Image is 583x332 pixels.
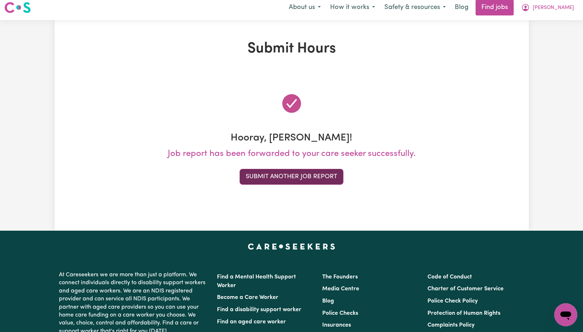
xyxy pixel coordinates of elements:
[248,244,335,249] a: Careseekers home page
[59,132,524,144] h3: Hooray, [PERSON_NAME]!
[427,286,504,292] a: Charter of Customer Service
[322,286,359,292] a: Media Centre
[4,1,31,14] img: Careseekers logo
[533,4,574,12] span: [PERSON_NAME]
[59,147,524,160] p: Job report has been forwarded to your care seeker successfully.
[322,310,358,316] a: Police Checks
[217,274,296,289] a: Find a Mental Health Support Worker
[427,322,475,328] a: Complaints Policy
[427,310,500,316] a: Protection of Human Rights
[427,298,478,304] a: Police Check Policy
[427,274,472,280] a: Code of Conduct
[240,169,343,185] button: Submit Another Job Report
[322,274,358,280] a: The Founders
[554,303,577,326] iframe: Button to launch messaging window, conversation in progress
[59,40,524,57] h1: Submit Hours
[217,319,286,325] a: Find an aged care worker
[322,298,334,304] a: Blog
[322,322,351,328] a: Insurances
[217,295,278,300] a: Become a Care Worker
[217,307,301,313] a: Find a disability support worker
